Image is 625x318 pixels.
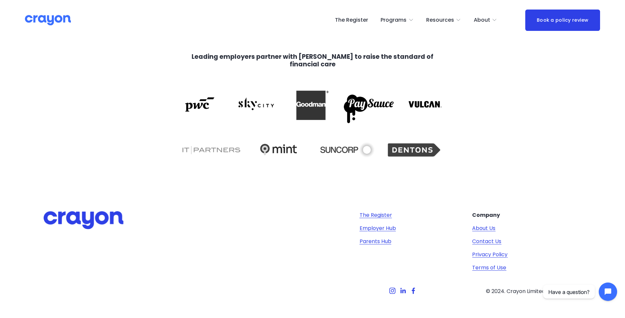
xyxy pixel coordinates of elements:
[525,10,600,31] a: Book a policy review
[474,15,497,25] a: folder dropdown
[360,224,396,232] a: Employer Hub
[400,287,406,294] a: LinkedIn
[426,15,461,25] a: folder dropdown
[472,251,508,259] a: Privacy Policy
[192,52,435,69] strong: Leading employers partner with [PERSON_NAME] to raise the standard of financial care
[472,238,501,245] a: Contact Us
[381,15,414,25] a: folder dropdown
[360,211,392,219] a: The Register
[381,15,406,25] span: Programs
[426,15,454,25] span: Resources
[472,224,495,232] a: About Us
[389,287,396,294] a: Instagram
[335,15,368,25] a: The Register
[25,14,71,26] img: Crayon
[472,287,559,295] p: © 2024. Crayon Limited
[472,264,506,272] a: Terms of Use
[360,238,391,245] a: Parents Hub
[474,15,490,25] span: About
[410,287,417,294] a: Facebook
[472,211,500,219] strong: Company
